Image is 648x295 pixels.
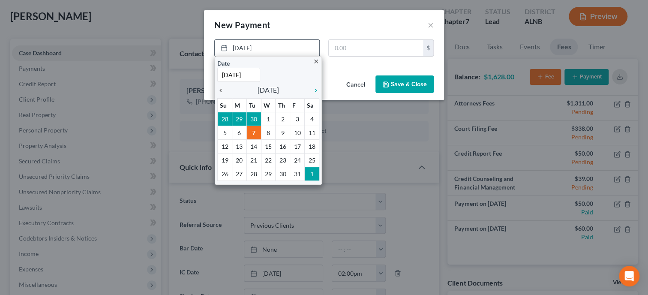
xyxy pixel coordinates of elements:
[305,167,319,181] td: 1
[261,126,276,139] td: 8
[276,126,290,139] td: 9
[261,98,276,112] th: W
[375,75,434,93] button: Save & Close
[428,20,434,30] button: ×
[290,112,305,126] td: 3
[217,85,228,95] a: chevron_left
[305,139,319,153] td: 18
[246,139,261,153] td: 14
[261,139,276,153] td: 15
[290,126,305,139] td: 10
[261,167,276,181] td: 29
[276,139,290,153] td: 16
[313,56,319,66] a: close
[217,59,230,68] label: Date
[313,58,319,65] i: close
[290,167,305,181] td: 31
[305,112,319,126] td: 4
[276,153,290,167] td: 23
[246,167,261,181] td: 28
[258,85,279,95] span: [DATE]
[246,98,261,112] th: Tu
[339,76,372,93] button: Cancel
[232,167,246,181] td: 27
[217,68,260,82] input: 1/1/2013
[305,126,319,139] td: 11
[218,153,232,167] td: 19
[246,126,261,139] td: 7
[246,112,261,126] td: 30
[308,87,319,94] i: chevron_right
[232,126,246,139] td: 6
[261,153,276,167] td: 22
[290,98,305,112] th: F
[218,112,232,126] td: 28
[423,40,433,56] div: $
[290,139,305,153] td: 17
[276,167,290,181] td: 30
[232,98,246,112] th: M
[276,98,290,112] th: Th
[305,153,319,167] td: 25
[218,167,232,181] td: 26
[218,98,232,112] th: Su
[218,126,232,139] td: 5
[261,112,276,126] td: 1
[246,153,261,167] td: 21
[232,153,246,167] td: 20
[214,20,270,30] span: New Payment
[232,139,246,153] td: 13
[290,153,305,167] td: 24
[305,98,319,112] th: Sa
[232,112,246,126] td: 29
[218,139,232,153] td: 12
[619,266,639,286] div: Open Intercom Messenger
[308,85,319,95] a: chevron_right
[276,112,290,126] td: 2
[217,87,228,94] i: chevron_left
[329,40,423,56] input: 0.00
[215,40,319,56] a: [DATE]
